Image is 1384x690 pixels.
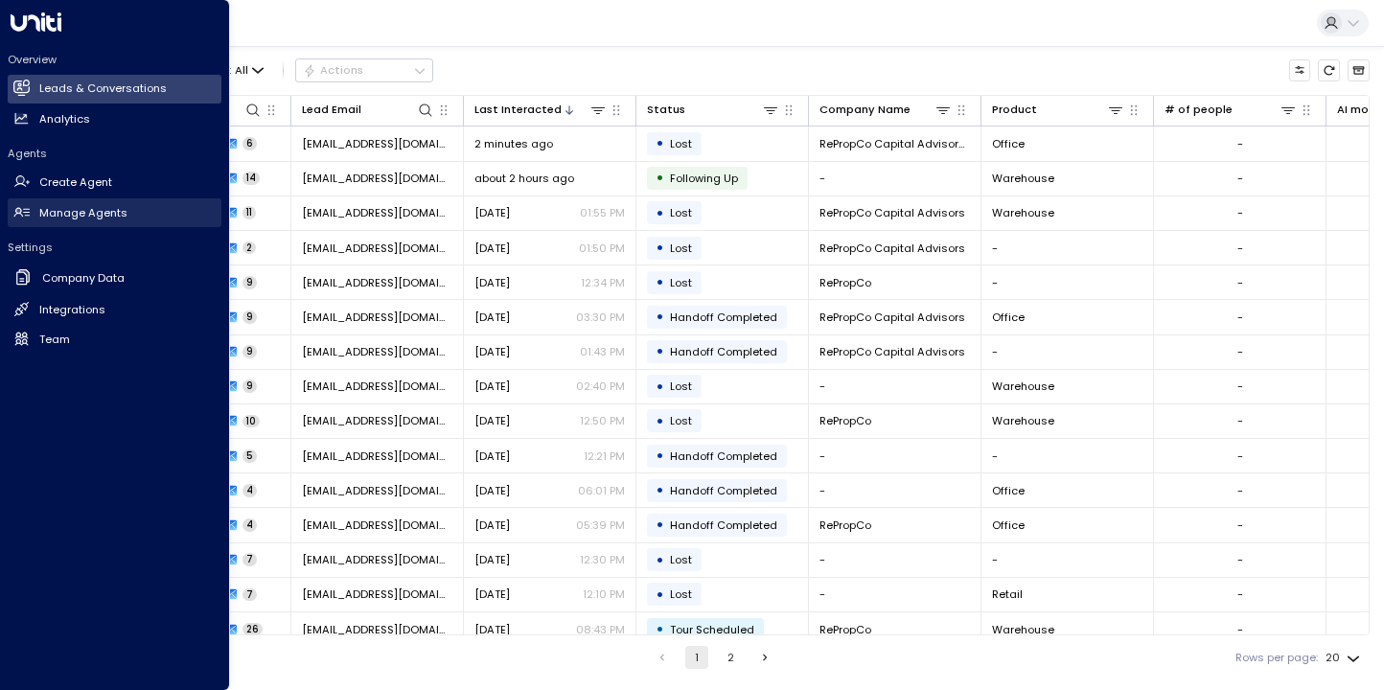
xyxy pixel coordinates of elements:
[1165,101,1233,119] div: # of people
[474,483,510,498] span: Jul 10, 2025
[809,578,981,611] td: -
[578,483,625,498] p: 06:01 PM
[992,171,1054,186] span: Warehouse
[819,101,911,119] div: Company Name
[647,101,685,119] div: Status
[992,379,1054,394] span: Warehouse
[302,205,452,220] span: rfischer@repropco.com
[981,335,1154,369] td: -
[819,275,871,290] span: RePropCo
[1237,379,1243,394] div: -
[242,137,257,150] span: 6
[809,439,981,472] td: -
[670,483,777,498] span: Handoff Completed
[302,241,452,256] span: rfischer@repropco.com
[39,205,127,221] h2: Manage Agents
[242,276,257,289] span: 9
[8,75,221,103] a: Leads & Conversations
[474,310,510,325] span: Aug 11, 2025
[302,379,452,394] span: lquinn1726@gmail.com
[295,58,433,81] div: Button group with a nested menu
[242,553,257,566] span: 7
[8,52,221,67] h2: Overview
[242,241,256,255] span: 2
[656,338,664,364] div: •
[302,517,452,533] span: bwhitmer@repropco.com
[720,646,743,669] button: Go to page 2
[1237,586,1243,602] div: -
[242,588,257,602] span: 7
[302,275,452,290] span: bwhitmer@repropco.com
[581,275,625,290] p: 12:34 PM
[1237,448,1243,464] div: -
[656,582,664,608] div: •
[302,448,452,464] span: lquinn1726@gmail.com
[819,136,970,151] span: RePropCo Capital Advisors - RePropCo Homes
[242,518,257,532] span: 4
[474,586,510,602] span: Jun 30, 2025
[656,374,664,400] div: •
[242,345,257,358] span: 9
[302,171,452,186] span: lquinn1726@gmail.com
[992,413,1054,428] span: Warehouse
[1237,205,1243,220] div: -
[576,622,625,637] p: 08:43 PM
[670,379,692,394] span: Lost
[656,477,664,503] div: •
[809,543,981,577] td: -
[670,448,777,464] span: Handoff Completed
[819,205,965,220] span: RePropCo Capital Advisors
[1237,344,1243,359] div: -
[474,622,510,637] span: Jun 19, 2025
[819,413,871,428] span: RePropCo
[474,448,510,464] span: Jul 11, 2025
[8,263,221,294] a: Company Data
[474,275,510,290] span: Aug 12, 2025
[992,136,1025,151] span: Office
[981,543,1154,577] td: -
[580,205,625,220] p: 01:55 PM
[302,586,452,602] span: lquinn1726@gmail.com
[819,622,871,637] span: RePropCo
[1237,413,1243,428] div: -
[242,623,263,636] span: 26
[242,415,260,428] span: 10
[235,64,248,77] span: All
[474,136,553,151] span: 2 minutes ago
[656,235,664,261] div: •
[8,169,221,197] a: Create Agent
[42,270,125,287] h2: Company Data
[576,517,625,533] p: 05:39 PM
[39,174,112,191] h2: Create Agent
[1237,275,1243,290] div: -
[474,517,510,533] span: Jul 10, 2025
[809,162,981,195] td: -
[656,165,664,191] div: •
[992,101,1124,119] div: Product
[656,269,664,295] div: •
[474,101,607,119] div: Last Interacted
[670,552,692,567] span: Lost
[242,172,260,185] span: 14
[302,344,452,359] span: rfischer@repropco.com
[670,344,777,359] span: Handoff Completed
[302,136,452,151] span: aislinn@repropco.com
[670,413,692,428] span: Lost
[656,616,664,642] div: •
[242,379,257,393] span: 9
[8,295,221,324] a: Integrations
[1237,483,1243,498] div: -
[579,241,625,256] p: 01:50 PM
[670,622,754,637] span: Tour Scheduled
[474,413,510,428] span: Jul 28, 2025
[8,240,221,255] h2: Settings
[302,413,452,428] span: bwhitmer@repropco.com
[39,332,70,348] h2: Team
[647,101,779,119] div: Status
[295,58,433,81] button: Actions
[242,449,257,463] span: 5
[656,304,664,330] div: •
[1237,171,1243,186] div: -
[1348,59,1370,81] button: Archived Leads
[819,310,965,325] span: RePropCo Capital Advisors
